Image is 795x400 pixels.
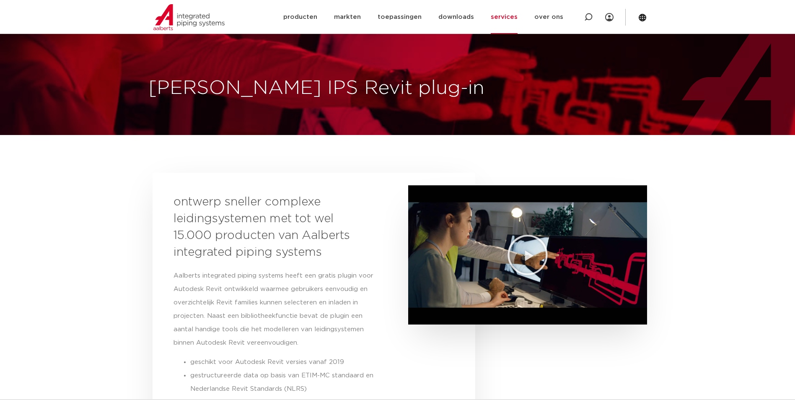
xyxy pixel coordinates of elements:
[174,269,379,350] p: Aalberts integrated piping systems heeft een gratis plugin voor Autodesk Revit ontwikkeld waarmee...
[190,369,379,396] li: gestructureerde data op basis van ETIM-MC standaard en Nederlandse Revit Standards (NLRS)
[507,234,549,276] div: Video afspelen
[174,194,358,261] h3: ontwerp sneller complexe leidingsystemen met tot wel 15.000 producten van Aalberts integrated pip...
[148,75,791,102] h1: [PERSON_NAME] IPS Revit plug-in
[190,356,379,369] li: geschikt voor Autodesk Revit versies vanaf 2019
